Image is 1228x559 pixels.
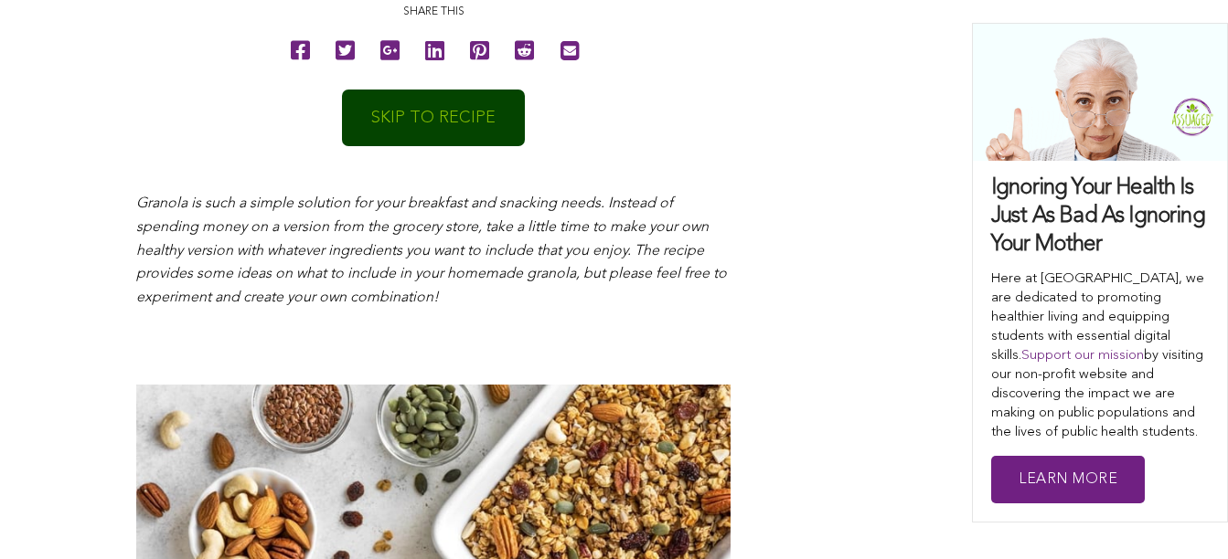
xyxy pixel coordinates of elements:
[1137,471,1228,559] iframe: Chat Widget
[991,456,1145,504] a: Learn More
[136,196,727,304] em: Granola is such a simple solution for your breakfast and snacking needs. Instead of spending mone...
[136,4,731,21] p: Share this
[342,90,525,146] a: SKIP TO RECIPE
